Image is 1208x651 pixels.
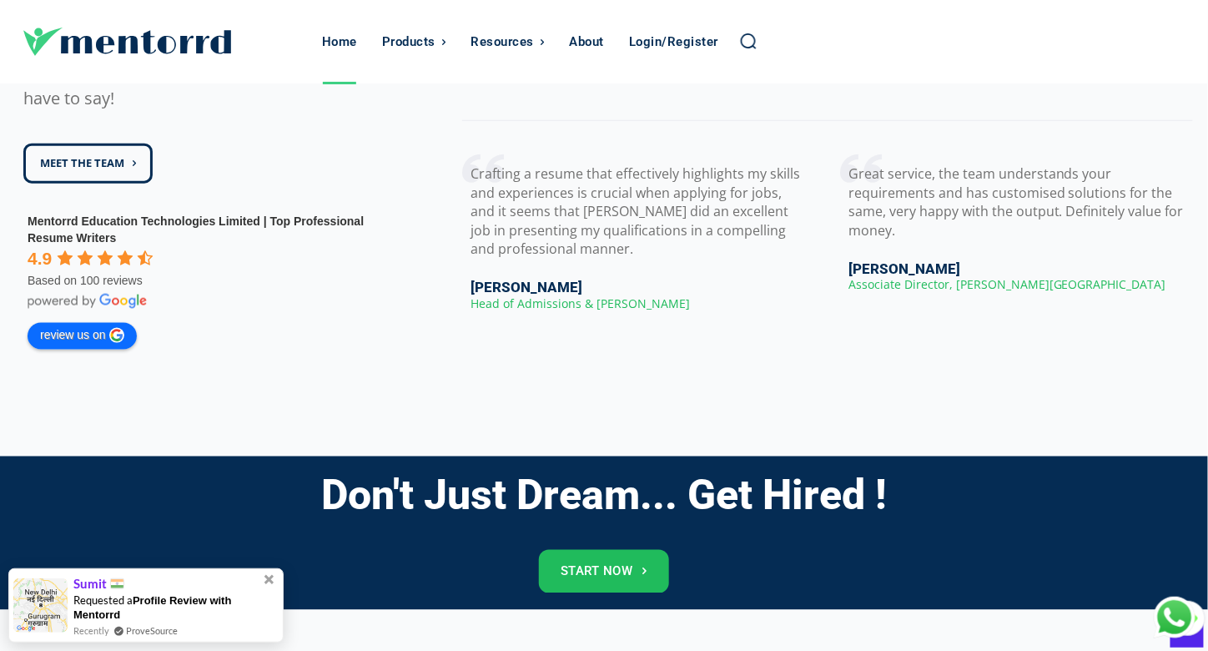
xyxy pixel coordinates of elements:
img: provesource social proof notification image [13,578,68,633]
iframe: Customer reviews powered by Trustpilot [23,362,384,382]
a: Logo [23,28,314,56]
a: Meet the team [23,144,153,184]
a: Search [739,32,758,50]
div: Based on 100 reviews [28,272,380,289]
p: Crafting a resume that effectively highlights my skills and experiences is crucial when applying ... [471,146,807,258]
div: Chat with Us [1154,597,1195,638]
a: Mentorrd Education Technologies Limited | Top Professional Resume Writers [28,214,364,245]
img: provesource country flag image [110,578,124,589]
a: ProveSource [126,623,178,638]
a: review us on [28,323,137,350]
span: Head of Admissions & [PERSON_NAME] [471,295,690,311]
span: Associate Director, [PERSON_NAME][GEOGRAPHIC_DATA] [848,276,1166,292]
h3: Don't Just Dream... Get Hired ! [321,473,887,519]
span: Requested a [73,593,231,621]
span: Sumit [73,577,124,592]
span: 4.9 [28,249,52,268]
span: Recently [73,623,109,638]
h3: [PERSON_NAME] [848,258,1166,280]
span: Profile Review with Mentorrd [73,594,231,621]
p: Great service, the team understands your requirements and has customised solutions for the same, ... [848,146,1185,240]
h3: [PERSON_NAME] [471,276,690,299]
a: Start Now [539,550,669,593]
img: powered by Google [28,294,148,309]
